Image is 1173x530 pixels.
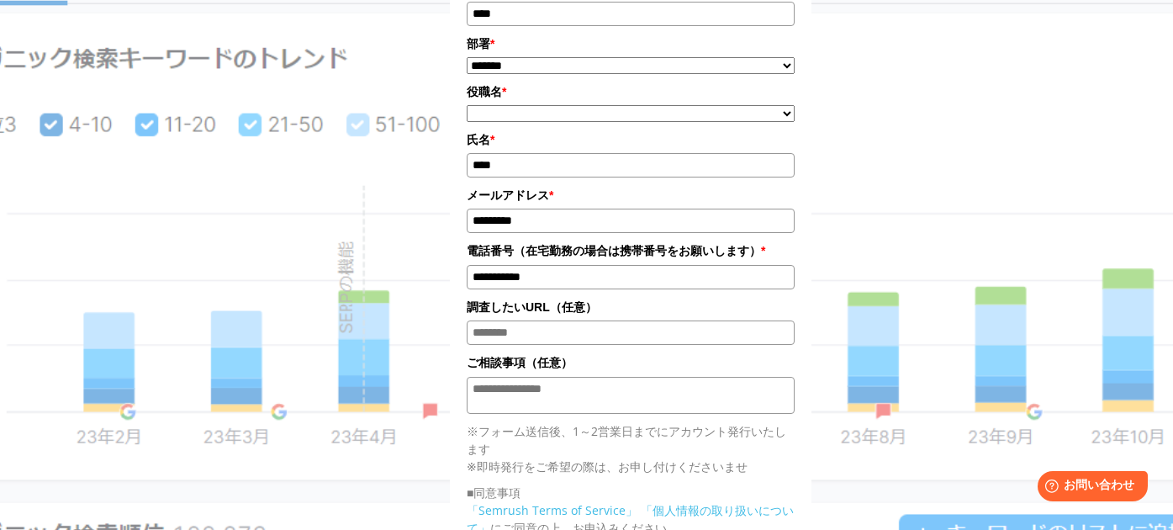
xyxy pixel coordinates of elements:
[467,130,795,149] label: 氏名
[467,241,795,260] label: 電話番号（在宅勤務の場合は携帯番号をお願いします）
[467,186,795,204] label: メールアドレス
[467,484,795,501] p: ■同意事項
[467,82,795,101] label: 役職名
[467,353,795,372] label: ご相談事項（任意）
[467,34,795,53] label: 部署
[467,502,637,518] a: 「Semrush Terms of Service」
[467,298,795,316] label: 調査したいURL（任意）
[1023,464,1155,511] iframe: Help widget launcher
[467,422,795,475] p: ※フォーム送信後、1～2営業日までにアカウント発行いたします ※即時発行をご希望の際は、お申し付けくださいませ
